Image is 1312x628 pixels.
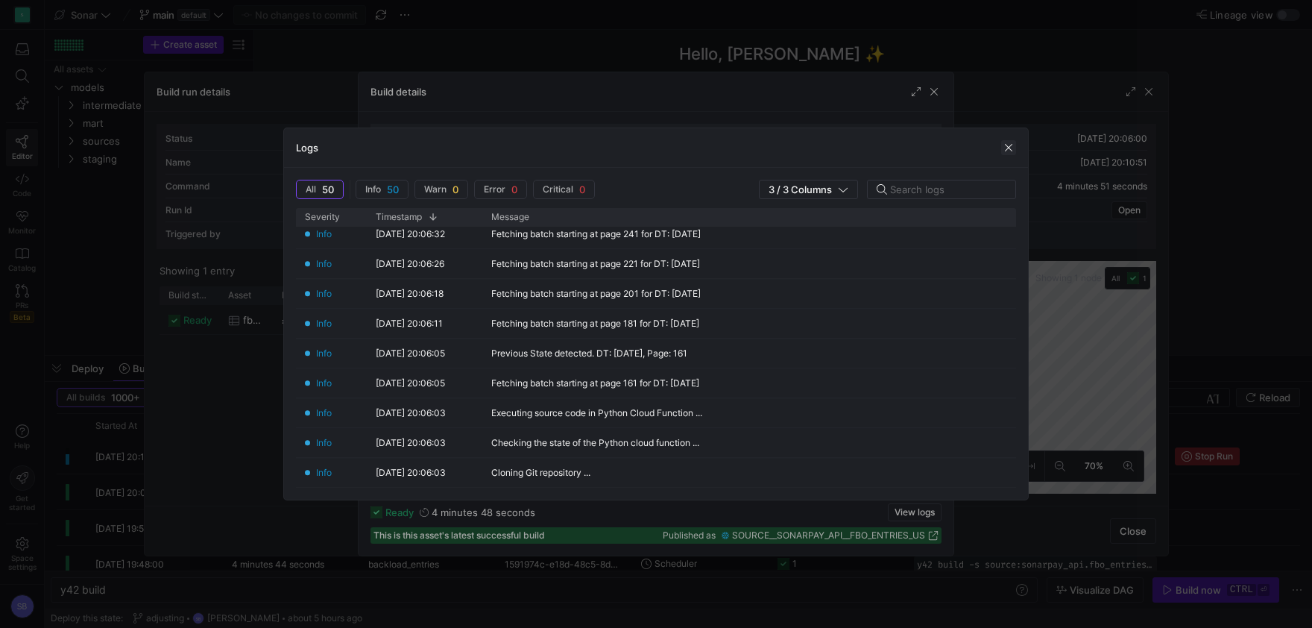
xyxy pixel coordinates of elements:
span: Severity [305,212,340,222]
span: 0 [452,183,458,195]
div: Checking the state of the Python cloud function ... [491,438,699,448]
y42-timestamp-cell-renderer: [DATE] 20:06:05 [376,345,445,361]
y42-timestamp-cell-renderer: [DATE] 20:06:26 [376,256,444,271]
div: Fetching batch starting at page 221 for DT: [DATE] [491,259,700,269]
span: Info [365,184,381,195]
y42-timestamp-cell-renderer: [DATE] 20:06:18 [376,286,444,301]
y42-timestamp-cell-renderer: [DATE] 20:06:03 [376,435,446,450]
div: Fetching batch starting at page 181 for DT: [DATE] [491,318,699,329]
div: Fetching batch starting at page 201 for DT: [DATE] [491,289,701,299]
span: Info [316,226,332,242]
span: Info [316,256,332,271]
y42-timestamp-cell-renderer: [DATE] 20:06:32 [376,226,445,242]
span: Info [316,465,332,480]
span: 50 [322,183,334,195]
div: Fetching batch starting at page 161 for DT: [DATE] [491,378,699,389]
button: All50 [296,180,344,199]
span: Info [316,315,332,331]
button: Info50 [356,180,409,199]
span: Info [316,435,332,450]
span: 50 [387,183,399,195]
y42-timestamp-cell-renderer: [DATE] 20:06:05 [376,375,445,391]
button: Critical0 [533,180,595,199]
span: Timestamp [376,212,422,222]
div: Cloning Git repository ... [491,468,590,478]
span: Critical [543,184,573,195]
span: 0 [579,183,585,195]
span: Error [484,184,505,195]
y42-timestamp-cell-renderer: [DATE] 20:06:11 [376,315,443,331]
button: Warn0 [414,180,468,199]
span: 3 / 3 Columns [769,183,838,195]
div: Fetching batch starting at page 241 for DT: [DATE] [491,229,701,239]
y42-timestamp-cell-renderer: [DATE] 20:06:03 [376,465,446,480]
span: Info [316,286,332,301]
span: Info [316,405,332,421]
span: Message [491,212,529,222]
span: All [306,184,316,195]
div: Previous State detected. DT: [DATE], Page: 161 [491,348,687,359]
input: Search logs [890,183,1003,195]
span: Info [316,375,332,391]
y42-timestamp-cell-renderer: [DATE] 20:06:03 [376,405,446,421]
div: Executing source code in Python Cloud Function ... [491,408,702,418]
button: Error0 [474,180,527,199]
span: 0 [511,183,517,195]
span: Warn [424,184,447,195]
span: Info [316,345,332,361]
h3: Logs [296,142,318,154]
button: 3 / 3 Columns [759,180,858,199]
